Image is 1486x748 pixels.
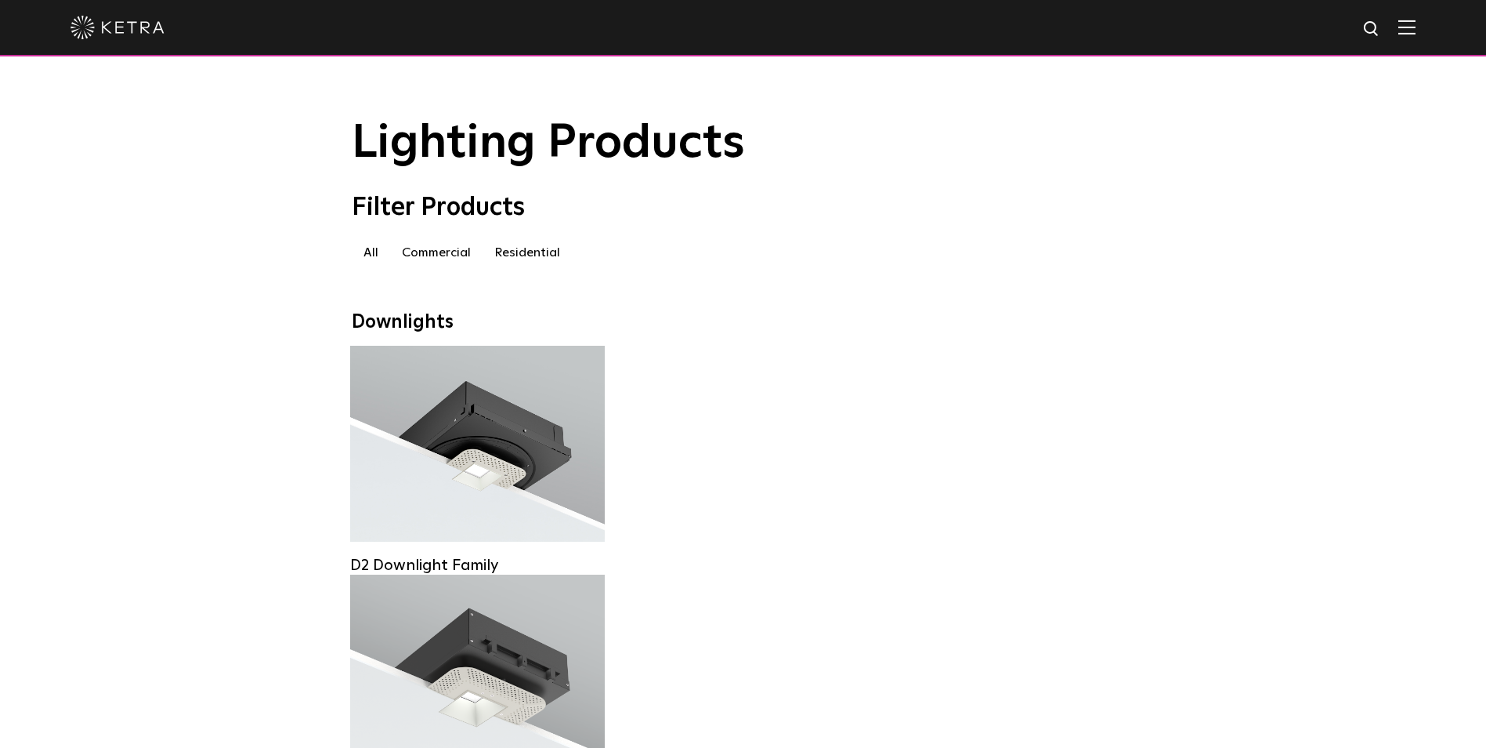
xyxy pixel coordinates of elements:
[1398,20,1415,34] img: Hamburger%20Nav.svg
[352,311,1135,334] div: Downlights
[352,120,745,167] span: Lighting Products
[390,238,483,267] label: Commercial
[483,238,572,267] label: Residential
[352,238,390,267] label: All
[352,193,1135,223] div: Filter Products
[71,16,165,39] img: ketra-logo-2019-white
[1362,20,1382,39] img: search icon
[350,346,605,551] a: D2 Downlight Family Lumen Output:1200Colors:White / Black / Gloss Black / Silver / Bronze / Silve...
[350,556,605,575] div: D2 Downlight Family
